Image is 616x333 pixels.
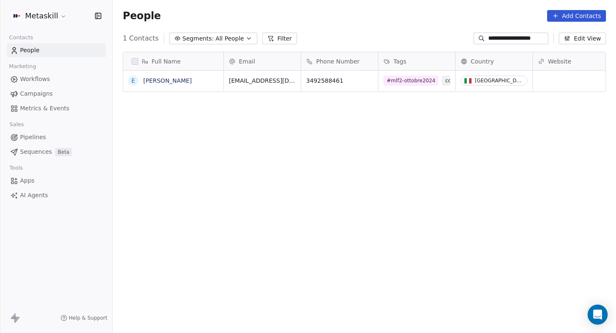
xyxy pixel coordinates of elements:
[20,89,53,98] span: Campaigns
[7,102,106,115] a: Metrics & Events
[123,71,224,325] div: grid
[7,174,106,188] a: Apps
[471,57,494,66] span: Country
[6,118,28,131] span: Sales
[123,10,161,22] span: People
[5,31,37,44] span: Contacts
[442,76,509,86] span: corso-strategia-di-position-trading
[7,87,106,101] a: Campaigns
[20,133,46,142] span: Pipelines
[20,176,35,185] span: Apps
[456,52,532,70] div: Country
[475,78,524,84] div: [GEOGRAPHIC_DATA]
[152,57,181,66] span: Full Name
[6,162,26,174] span: Tools
[10,9,68,23] button: Metaskill
[12,11,22,21] img: AVATAR%20METASKILL%20-%20Colori%20Positivo.png
[301,52,378,70] div: Phone Number
[55,148,72,156] span: Beta
[143,77,192,84] a: [PERSON_NAME]
[533,52,610,70] div: Website
[25,10,58,21] span: Metaskill
[7,130,106,144] a: Pipelines
[262,33,297,44] button: Filter
[547,10,606,22] button: Add Contacts
[393,57,406,66] span: Tags
[548,57,571,66] span: Website
[559,33,606,44] button: Edit View
[5,60,40,73] span: Marketing
[20,104,69,113] span: Metrics & Events
[20,75,50,84] span: Workflows
[20,147,52,156] span: Sequences
[7,43,106,57] a: People
[383,76,439,86] span: #mlf2-ottobre2024
[378,52,455,70] div: Tags
[20,191,48,200] span: AI Agents
[7,72,106,86] a: Workflows
[183,34,214,43] span: Segments:
[7,188,106,202] a: AI Agents
[239,57,255,66] span: Email
[306,76,373,85] span: 3492588461
[20,46,40,55] span: People
[588,305,608,325] div: Open Intercom Messenger
[316,57,360,66] span: Phone Number
[224,52,301,70] div: Email
[215,34,244,43] span: All People
[61,315,107,321] a: Help & Support
[123,52,223,70] div: Full Name
[229,76,296,85] span: [EMAIL_ADDRESS][DOMAIN_NAME]
[69,315,107,321] span: Help & Support
[132,76,135,85] div: E
[123,33,159,43] span: 1 Contacts
[7,145,106,159] a: SequencesBeta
